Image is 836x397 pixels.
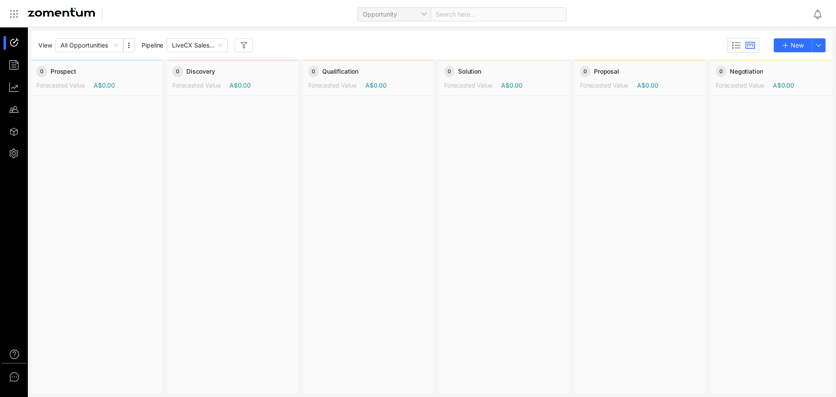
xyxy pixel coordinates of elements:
span: Solution [458,67,481,76]
span: Forecasted Value [716,81,764,89]
span: 0 [716,66,726,77]
span: View [38,41,52,50]
span: A$0.00 [773,81,794,90]
span: Forecasted Value [444,81,492,89]
div: Notifications [812,4,830,24]
span: Qualification [322,67,358,76]
span: Opportunity [363,8,426,21]
span: Forecasted Value [580,81,628,89]
span: 0 [37,66,47,77]
span: 0 [444,66,455,77]
span: Negotiation [730,67,763,76]
span: LiveCX Sales Pipeline [172,39,222,52]
span: A$0.00 [637,81,658,90]
span: A$0.00 [94,81,115,90]
span: Prospect [51,67,76,76]
button: New [774,38,812,52]
span: A$0.00 [229,81,251,90]
span: 0 [172,66,183,77]
span: New [791,41,804,50]
span: Forecasted Value [308,81,357,89]
span: Discovery [186,67,215,76]
span: Pipeline [142,41,163,50]
span: All Opportunities [61,39,118,52]
span: Forecasted Value [37,81,85,89]
span: A$0.00 [501,81,522,90]
span: 0 [308,66,319,77]
span: 0 [580,66,590,77]
span: Forecasted Value [172,81,221,89]
span: Proposal [594,67,619,76]
span: A$0.00 [365,81,387,90]
img: Zomentum Logo [28,8,95,17]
